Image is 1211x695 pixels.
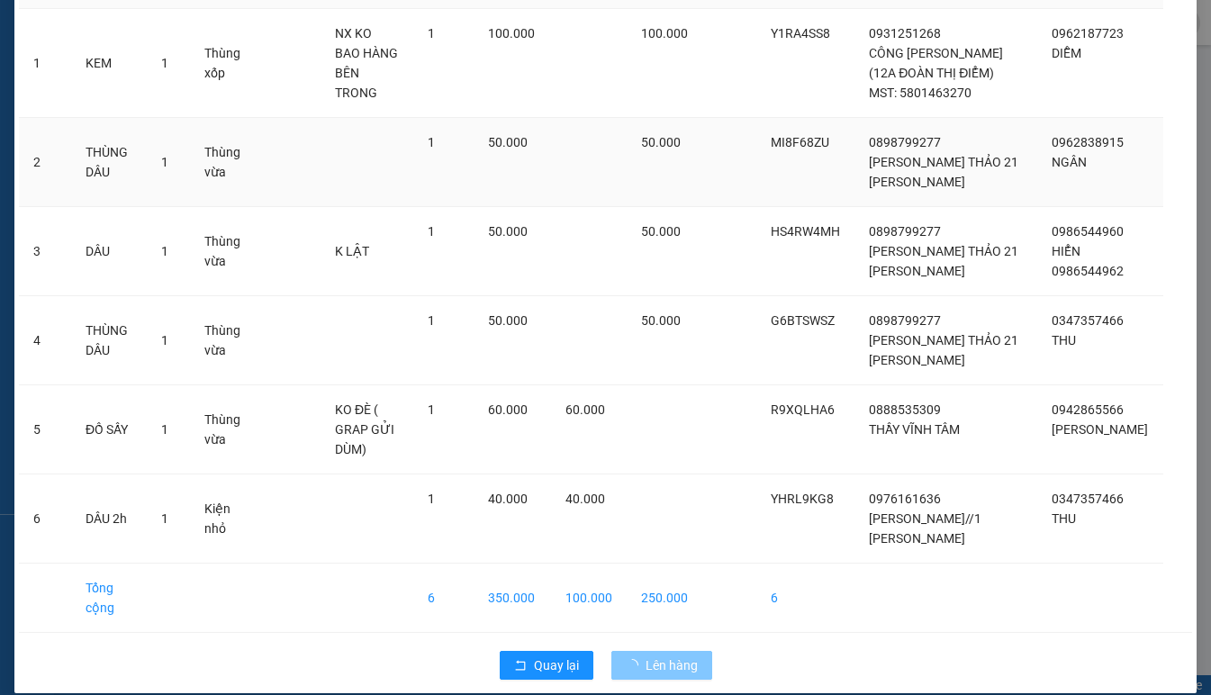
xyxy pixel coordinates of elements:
span: [PERSON_NAME]//1 [PERSON_NAME] [869,511,981,546]
span: 50.000 [641,224,681,239]
span: 0888535309 [869,402,941,417]
td: 2 [19,118,71,207]
span: 40.000 [565,492,605,506]
span: KO ĐÈ ( GRAP GỬI DÙM) [335,402,394,456]
span: G6BTSWSZ [771,313,835,328]
span: 0347357466 [1052,313,1124,328]
button: Lên hàng [611,651,712,680]
td: 6 [413,564,474,633]
td: Tổng cộng [71,564,147,633]
td: Thùng vừa [190,385,258,474]
span: 50.000 [488,135,528,149]
span: [PERSON_NAME] [1052,422,1148,437]
td: 6 [19,474,71,564]
td: Thùng xốp [190,9,258,118]
span: Y1RA4SS8 [771,26,830,41]
span: Lên hàng [646,655,698,675]
span: CÔNG [PERSON_NAME] (12A ĐOÀN THỊ ĐIỂM) MST: 5801463270 [869,46,1003,100]
span: 50.000 [641,135,681,149]
span: 1 [161,155,168,169]
td: 6 [756,564,854,633]
span: YHRL9KG8 [771,492,834,506]
span: HIỂN 0986544962 [1052,244,1124,278]
span: [PERSON_NAME] THẢO 21 [PERSON_NAME] [869,155,1018,189]
span: 1 [428,402,435,417]
span: 1 [428,135,435,149]
span: 50.000 [488,313,528,328]
span: 50.000 [488,224,528,239]
span: 0898799277 [869,224,941,239]
span: R9XQLHA6 [771,402,835,417]
td: 1 [19,9,71,118]
span: 60.000 [488,402,528,417]
td: 100.000 [551,564,627,633]
span: 0898799277 [869,135,941,149]
span: NGÂN [1052,155,1087,169]
span: 1 [428,313,435,328]
span: Quay lại [534,655,579,675]
span: 50.000 [641,313,681,328]
td: KEM [71,9,147,118]
td: DÂU 2h [71,474,147,564]
span: DIỄM [1052,46,1081,60]
td: THÙNG DÂU [71,296,147,385]
td: 5 [19,385,71,474]
td: Thùng vừa [190,118,258,207]
span: 1 [161,511,168,526]
td: 4 [19,296,71,385]
span: 0976161636 [869,492,941,506]
span: 0962838915 [1052,135,1124,149]
span: 1 [428,26,435,41]
span: 100.000 [488,26,535,41]
span: 100.000 [641,26,688,41]
span: 0347357466 [1052,492,1124,506]
span: rollback [514,659,527,673]
span: 0898799277 [869,313,941,328]
span: 1 [428,492,435,506]
span: THU [1052,511,1076,526]
span: 0942865566 [1052,402,1124,417]
span: THẦY VĨNH TÂM [869,422,960,437]
span: THU [1052,333,1076,347]
td: 350.000 [474,564,551,633]
span: 0962187723 [1052,26,1124,41]
button: rollbackQuay lại [500,651,593,680]
span: 60.000 [565,402,605,417]
td: Thùng vừa [190,207,258,296]
td: 250.000 [627,564,702,633]
span: NX KO BAO HÀNG BÊN TRONG [335,26,398,100]
td: DÂU [71,207,147,296]
span: 40.000 [488,492,528,506]
span: K LẬT [335,244,369,258]
span: 0986544960 [1052,224,1124,239]
td: 3 [19,207,71,296]
span: 1 [428,224,435,239]
span: [PERSON_NAME] THẢO 21 [PERSON_NAME] [869,244,1018,278]
span: 1 [161,244,168,258]
td: ĐỒ SẤY [71,385,147,474]
span: MI8F68ZU [771,135,829,149]
span: loading [626,659,646,672]
span: [PERSON_NAME] THẢO 21 [PERSON_NAME] [869,333,1018,367]
span: 1 [161,56,168,70]
span: 1 [161,333,168,347]
span: HS4RW4MH [771,224,840,239]
td: Kiện nhỏ [190,474,258,564]
span: 1 [161,422,168,437]
td: Thùng vừa [190,296,258,385]
span: 0931251268 [869,26,941,41]
td: THÙNG DÂU [71,118,147,207]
